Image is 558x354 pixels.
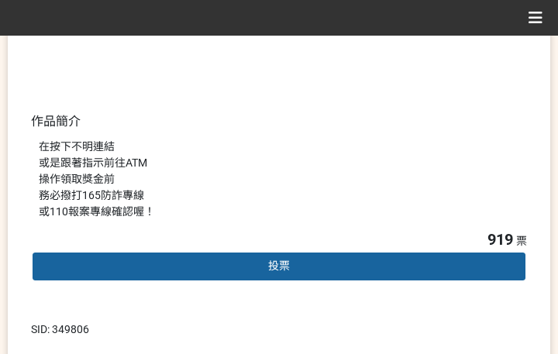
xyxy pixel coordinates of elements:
[487,230,513,249] span: 919
[31,323,89,335] span: SID: 349806
[268,259,290,272] span: 投票
[391,321,469,337] iframe: IFrame Embed
[39,139,519,220] div: 在按下不明連結 或是跟著指示前往ATM 操作領取獎金前 務必撥打165防詐專線 或110報案專線確認喔！
[516,235,527,247] span: 票
[31,114,81,129] span: 作品簡介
